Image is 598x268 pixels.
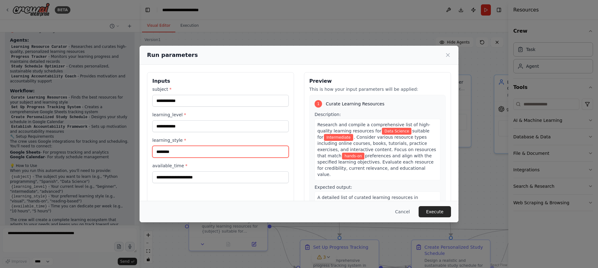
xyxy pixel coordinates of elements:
[317,153,434,177] span: preferences and align with the specified learning objectives. Evaluate each resource for credibil...
[342,153,364,159] span: Variable: learning_style
[147,51,198,59] h2: Run parameters
[309,86,446,92] p: This is how your input parameters will be applied:
[317,128,430,140] span: suitable for
[382,128,411,135] span: Variable: subject
[317,195,437,225] span: A detailed list of curated learning resources in markdown format, categorized by type (courses, b...
[152,163,289,169] label: available_time
[309,77,446,85] h3: Preview
[152,86,289,92] label: subject
[315,112,341,117] span: Description:
[317,135,436,158] span: . Consider various resource types including online courses, books, tutorials, practice exercises,...
[315,100,322,108] div: 1
[152,112,289,118] label: learning_level
[315,185,352,190] span: Expected output:
[419,206,451,217] button: Execute
[390,206,415,217] button: Cancel
[324,134,353,141] span: Variable: learning_level
[152,77,289,85] h3: Inputs
[152,137,289,143] label: learning_style
[326,101,384,107] span: Curate Learning Resources
[317,122,430,133] span: Research and compile a comprehensive list of high-quality learning resources for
